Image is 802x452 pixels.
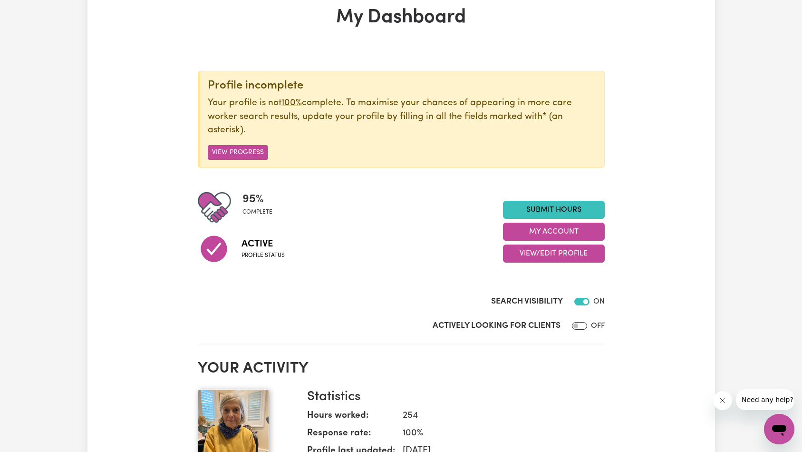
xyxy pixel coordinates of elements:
label: Search Visibility [491,295,563,308]
span: OFF [591,322,605,330]
p: Your profile is not complete. To maximise your chances of appearing in more care worker search re... [208,97,597,138]
span: Profile status [242,251,285,260]
u: 100% [281,98,302,108]
button: View Progress [208,145,268,160]
span: 95 % [242,191,272,208]
div: Profile completeness: 95% [242,191,280,224]
dt: Response rate: [307,427,395,444]
iframe: Button to launch messaging window [764,414,794,444]
div: Profile incomplete [208,79,597,93]
span: ON [593,298,605,305]
label: Actively Looking for Clients [433,320,560,332]
iframe: Close message [713,391,732,410]
h1: My Dashboard [198,6,605,29]
dd: 254 [395,409,597,423]
h3: Statistics [307,389,597,405]
dt: Hours worked: [307,409,395,427]
button: View/Edit Profile [503,245,605,263]
button: My Account [503,223,605,241]
iframe: Message from company [736,389,794,410]
h2: Your activity [198,360,605,378]
span: complete [242,208,272,216]
dd: 100 % [395,427,597,441]
a: Submit Hours [503,201,605,219]
span: Active [242,237,285,251]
